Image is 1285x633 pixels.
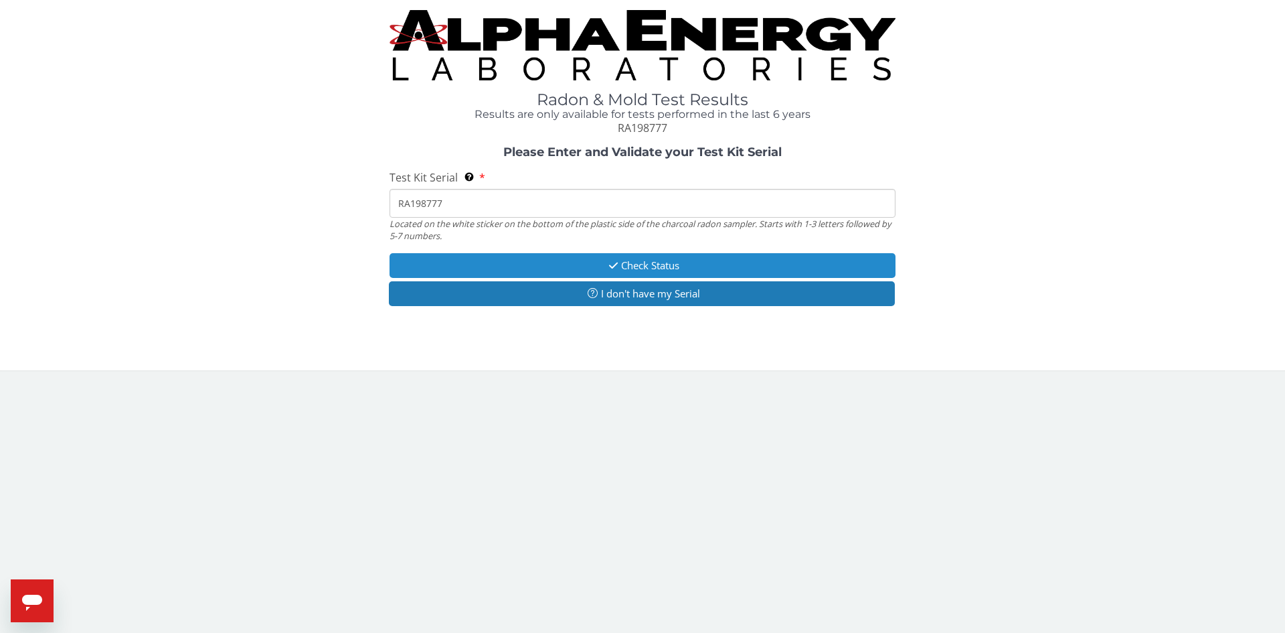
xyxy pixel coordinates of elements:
h4: Results are only available for tests performed in the last 6 years [390,109,895,121]
button: I don't have my Serial [389,281,895,306]
iframe: Button to launch messaging window [11,579,54,622]
button: Check Status [390,253,895,278]
span: RA198777 [618,121,667,135]
strong: Please Enter and Validate your Test Kit Serial [503,145,782,159]
img: TightCrop.jpg [390,10,895,80]
span: Test Kit Serial [390,170,458,185]
h1: Radon & Mold Test Results [390,91,895,109]
div: Located on the white sticker on the bottom of the plastic side of the charcoal radon sampler. Sta... [390,218,895,242]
